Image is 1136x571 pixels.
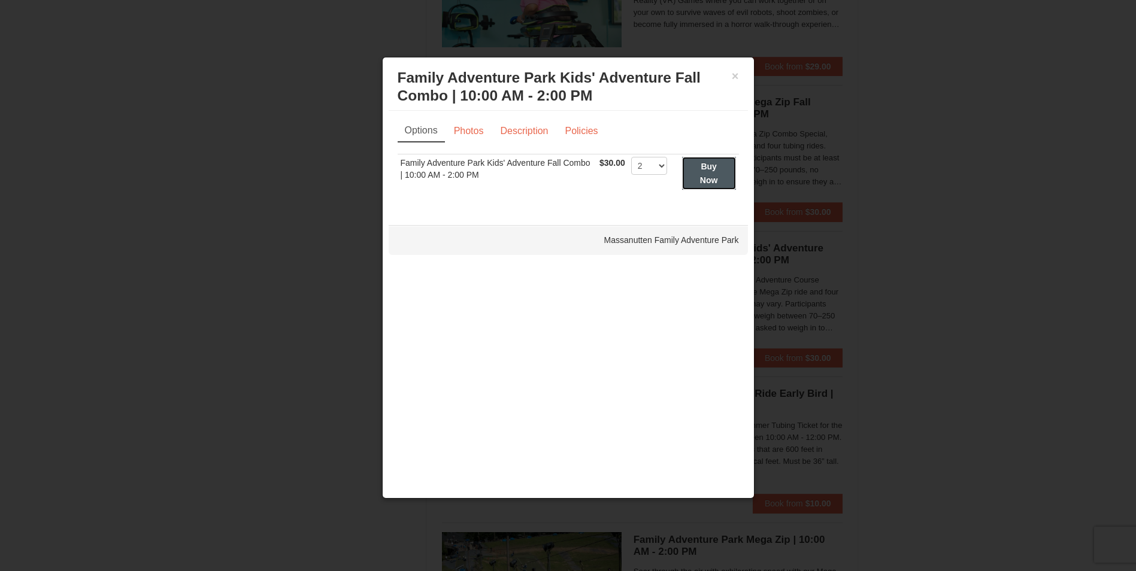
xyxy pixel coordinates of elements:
strong: Buy Now [700,162,718,184]
h3: Family Adventure Park Kids' Adventure Fall Combo | 10:00 AM - 2:00 PM [398,69,739,105]
a: Options [398,120,445,142]
button: Buy Now [682,157,736,190]
button: × [732,70,739,82]
a: Photos [446,120,492,142]
a: Policies [557,120,605,142]
div: Massanutten Family Adventure Park [389,225,748,255]
span: $30.00 [599,158,625,168]
a: Description [492,120,556,142]
td: Family Adventure Park Kids' Adventure Fall Combo | 10:00 AM - 2:00 PM [398,154,596,192]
